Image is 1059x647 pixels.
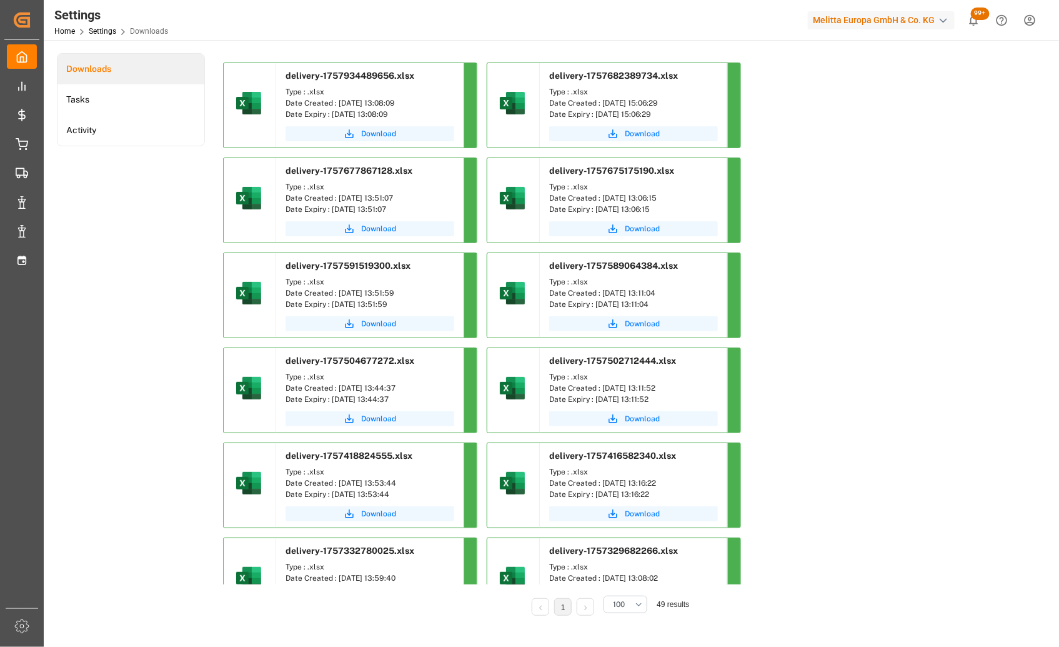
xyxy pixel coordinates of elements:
[286,221,454,236] button: Download
[286,261,410,271] span: delivery-1757591519300.xlsx
[286,451,412,461] span: delivery-1757418824555.xlsx
[549,394,718,405] div: Date Expiry : [DATE] 13:11:52
[549,193,718,204] div: Date Created : [DATE] 13:06:15
[549,276,718,288] div: Type : .xlsx
[286,181,454,193] div: Type : .xlsx
[57,84,204,115] a: Tasks
[549,478,718,489] div: Date Created : [DATE] 13:16:22
[286,71,414,81] span: delivery-1757934489656.xlsx
[361,318,396,329] span: Download
[286,109,454,120] div: Date Expiry : [DATE] 13:08:09
[286,356,414,366] span: delivery-1757504677272.xlsx
[561,603,565,612] a: 1
[234,88,264,118] img: microsoft-excel-2019--v1.png
[549,506,718,521] button: Download
[497,373,527,403] img: microsoft-excel-2019--v1.png
[234,278,264,308] img: microsoft-excel-2019--v1.png
[234,183,264,213] img: microsoft-excel-2019--v1.png
[808,8,960,32] button: Melitta Europa GmbH & Co. KG
[549,546,678,556] span: delivery-1757329682266.xlsx
[286,204,454,215] div: Date Expiry : [DATE] 13:51:07
[549,98,718,109] div: Date Created : [DATE] 15:06:29
[549,573,718,584] div: Date Created : [DATE] 13:08:02
[613,599,625,610] span: 100
[361,128,396,139] span: Download
[286,193,454,204] div: Date Created : [DATE] 13:51:07
[549,71,678,81] span: delivery-1757682389734.xlsx
[286,98,454,109] div: Date Created : [DATE] 13:08:09
[532,598,549,616] li: Previous Page
[54,6,168,24] div: Settings
[554,598,572,616] li: 1
[54,27,75,36] a: Home
[497,88,527,118] img: microsoft-excel-2019--v1.png
[286,411,454,426] button: Download
[549,383,718,394] div: Date Created : [DATE] 13:11:52
[549,316,718,331] button: Download
[549,261,678,271] span: delivery-1757589064384.xlsx
[89,27,116,36] a: Settings
[625,508,660,519] span: Download
[286,584,454,595] div: Date Expiry : [DATE] 13:59:40
[286,466,454,478] div: Type : .xlsx
[286,478,454,489] div: Date Created : [DATE] 13:53:44
[549,126,718,141] button: Download
[57,54,204,84] a: Downloads
[549,466,718,478] div: Type : .xlsx
[286,299,454,310] div: Date Expiry : [DATE] 13:51:59
[549,288,718,299] div: Date Created : [DATE] 13:11:04
[960,6,988,34] button: show 101 new notifications
[549,584,718,595] div: Date Expiry : [DATE] 13:08:02
[604,596,647,613] button: open menu
[286,506,454,521] button: Download
[497,183,527,213] img: microsoft-excel-2019--v1.png
[549,489,718,500] div: Date Expiry : [DATE] 13:16:22
[549,204,718,215] div: Date Expiry : [DATE] 13:06:15
[497,563,527,593] img: microsoft-excel-2019--v1.png
[971,8,990,20] span: 99+
[234,373,264,403] img: microsoft-excel-2019--v1.png
[286,316,454,331] a: Download
[286,86,454,98] div: Type : .xlsx
[625,223,660,234] span: Download
[361,223,396,234] span: Download
[286,394,454,405] div: Date Expiry : [DATE] 13:44:37
[286,546,414,556] span: delivery-1757332780025.xlsx
[549,109,718,120] div: Date Expiry : [DATE] 15:06:29
[549,356,676,366] span: delivery-1757502712444.xlsx
[286,383,454,394] div: Date Created : [DATE] 13:44:37
[549,411,718,426] button: Download
[549,86,718,98] div: Type : .xlsx
[988,6,1016,34] button: Help Center
[497,278,527,308] img: microsoft-excel-2019--v1.png
[549,221,718,236] button: Download
[549,371,718,383] div: Type : .xlsx
[234,563,264,593] img: microsoft-excel-2019--v1.png
[361,508,396,519] span: Download
[286,276,454,288] div: Type : .xlsx
[286,166,412,176] span: delivery-1757677867128.xlsx
[234,468,264,498] img: microsoft-excel-2019--v1.png
[625,128,660,139] span: Download
[549,451,676,461] span: delivery-1757416582340.xlsx
[57,115,204,146] li: Activity
[286,288,454,299] div: Date Created : [DATE] 13:51:59
[286,489,454,500] div: Date Expiry : [DATE] 13:53:44
[286,371,454,383] div: Type : .xlsx
[286,573,454,584] div: Date Created : [DATE] 13:59:40
[808,11,955,29] div: Melitta Europa GmbH & Co. KG
[286,126,454,141] button: Download
[549,561,718,573] div: Type : .xlsx
[286,561,454,573] div: Type : .xlsx
[361,413,396,424] span: Download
